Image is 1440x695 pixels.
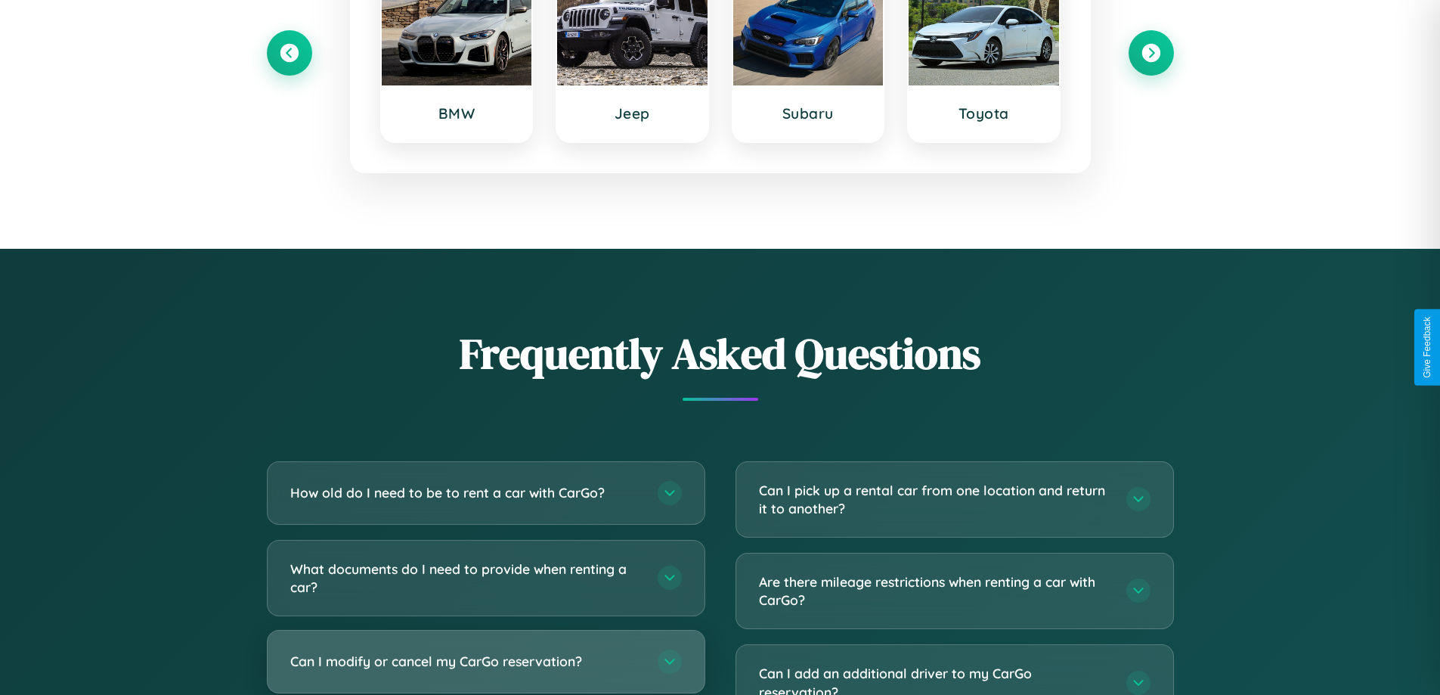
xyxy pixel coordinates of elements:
[397,104,517,123] h3: BMW
[759,572,1111,610] h3: Are there mileage restrictions when renting a car with CarGo?
[267,324,1174,383] h2: Frequently Asked Questions
[1422,317,1432,378] div: Give Feedback
[924,104,1044,123] h3: Toyota
[572,104,692,123] h3: Jeep
[759,481,1111,518] h3: Can I pick up a rental car from one location and return it to another?
[290,652,643,671] h3: Can I modify or cancel my CarGo reservation?
[290,560,643,597] h3: What documents do I need to provide when renting a car?
[748,104,869,123] h3: Subaru
[290,483,643,502] h3: How old do I need to be to rent a car with CarGo?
